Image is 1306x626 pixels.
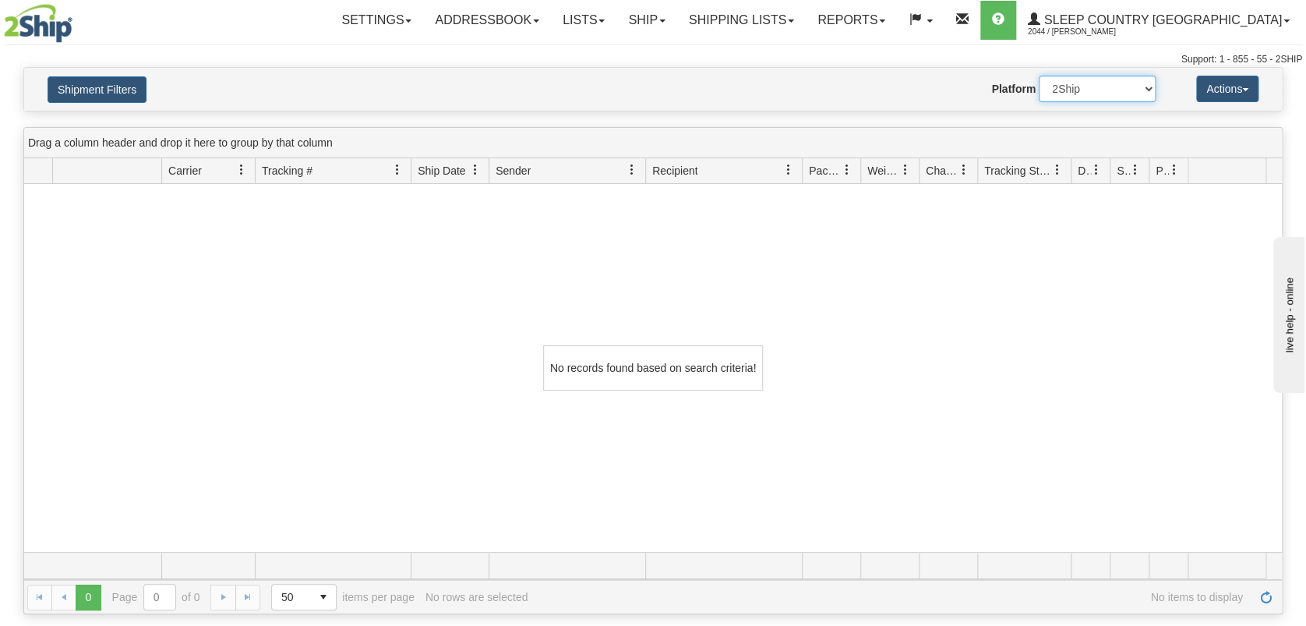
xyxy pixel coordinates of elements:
[423,1,551,40] a: Addressbook
[12,13,144,25] div: live help - online
[1122,157,1149,183] a: Shipment Issues filter column settings
[1028,24,1145,40] span: 2044 / [PERSON_NAME]
[616,1,676,40] a: Ship
[330,1,423,40] a: Settings
[271,584,337,610] span: Page sizes drop down
[551,1,616,40] a: Lists
[1083,157,1110,183] a: Delivery Status filter column settings
[1156,163,1169,179] span: Pickup Status
[926,163,958,179] span: Charge
[228,157,255,183] a: Carrier filter column settings
[496,163,531,179] span: Sender
[462,157,489,183] a: Ship Date filter column settings
[24,128,1282,158] div: grid grouping header
[951,157,977,183] a: Charge filter column settings
[48,76,146,103] button: Shipment Filters
[652,163,697,179] span: Recipient
[1254,585,1279,610] a: Refresh
[1016,1,1301,40] a: Sleep Country [GEOGRAPHIC_DATA] 2044 / [PERSON_NAME]
[809,163,842,179] span: Packages
[1044,157,1071,183] a: Tracking Status filter column settings
[1196,76,1258,102] button: Actions
[4,4,72,43] img: logo2044.jpg
[806,1,897,40] a: Reports
[271,584,415,610] span: items per page
[168,163,202,179] span: Carrier
[1270,233,1304,392] iframe: chat widget
[543,345,763,391] div: No records found based on search criteria!
[425,591,528,603] div: No rows are selected
[984,163,1052,179] span: Tracking Status
[677,1,806,40] a: Shipping lists
[892,157,919,183] a: Weight filter column settings
[834,157,860,183] a: Packages filter column settings
[619,157,645,183] a: Sender filter column settings
[538,591,1243,603] span: No items to display
[867,163,900,179] span: Weight
[418,163,465,179] span: Ship Date
[262,163,312,179] span: Tracking #
[384,157,411,183] a: Tracking # filter column settings
[311,585,336,610] span: select
[991,81,1036,97] label: Platform
[1040,13,1282,27] span: Sleep Country [GEOGRAPHIC_DATA]
[1078,163,1091,179] span: Delivery Status
[112,584,200,610] span: Page of 0
[4,53,1302,66] div: Support: 1 - 855 - 55 - 2SHIP
[76,585,101,610] span: Page 0
[775,157,802,183] a: Recipient filter column settings
[281,589,302,605] span: 50
[1117,163,1130,179] span: Shipment Issues
[1161,157,1188,183] a: Pickup Status filter column settings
